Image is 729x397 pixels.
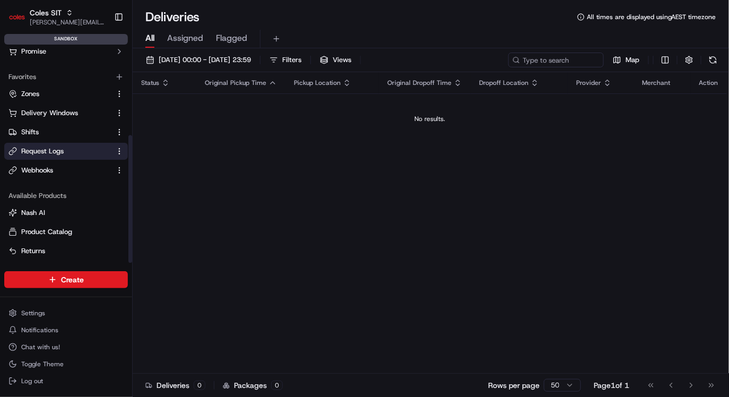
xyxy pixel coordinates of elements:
[36,101,174,112] div: Start new chat
[594,380,629,391] div: Page 1 of 1
[4,340,128,355] button: Chat with us!
[194,381,205,390] div: 0
[4,105,128,122] button: Delivery Windows
[30,18,106,27] button: [PERSON_NAME][EMAIL_ADDRESS][PERSON_NAME][DOMAIN_NAME]
[21,377,43,385] span: Log out
[4,68,128,85] div: Favorites
[576,79,601,87] span: Provider
[8,208,124,218] a: Nash AI
[61,274,84,285] span: Create
[4,34,128,45] div: sandbox
[11,11,32,32] img: Nash
[4,187,128,204] div: Available Products
[36,112,134,120] div: We're available if you need us!
[21,127,39,137] span: Shifts
[30,7,62,18] button: Coles SIT
[4,204,128,221] button: Nash AI
[8,127,111,137] a: Shifts
[4,271,128,288] button: Create
[167,32,203,45] span: Assigned
[21,227,72,237] span: Product Catalog
[28,68,191,80] input: Got a question? Start typing here...
[8,227,124,237] a: Product Catalog
[4,243,128,260] button: Returns
[21,246,45,256] span: Returns
[271,381,283,390] div: 0
[282,55,301,65] span: Filters
[75,179,128,188] a: Powered byPylon
[8,146,111,156] a: Request Logs
[137,115,723,123] div: No results.
[626,55,639,65] span: Map
[216,32,247,45] span: Flagged
[159,55,251,65] span: [DATE] 00:00 - [DATE] 23:59
[4,374,128,389] button: Log out
[4,124,128,141] button: Shifts
[21,343,60,351] span: Chat with us!
[508,53,604,67] input: Type to search
[11,155,19,163] div: 📗
[479,79,528,87] span: Dropoff Location
[294,79,341,87] span: Pickup Location
[587,13,716,21] span: All times are displayed using AEST timezone
[4,323,128,338] button: Notifications
[315,53,356,67] button: Views
[141,53,256,67] button: [DATE] 00:00 - [DATE] 23:59
[333,55,351,65] span: Views
[21,154,81,165] span: Knowledge Base
[8,8,25,25] img: Coles SIT
[21,360,64,368] span: Toggle Theme
[8,246,124,256] a: Returns
[145,32,154,45] span: All
[6,150,85,169] a: 📗Knowledge Base
[4,143,128,160] button: Request Logs
[21,146,64,156] span: Request Logs
[21,309,45,317] span: Settings
[21,108,78,118] span: Delivery Windows
[699,79,718,87] div: Action
[4,85,128,102] button: Zones
[145,380,205,391] div: Deliveries
[11,101,30,120] img: 1736555255976-a54dd68f-1ca7-489b-9aae-adbdc363a1c4
[205,79,266,87] span: Original Pickup Time
[21,89,39,99] span: Zones
[488,380,540,391] p: Rows per page
[706,53,721,67] button: Refresh
[21,166,53,175] span: Webhooks
[4,223,128,240] button: Product Catalog
[85,150,175,169] a: 💻API Documentation
[8,166,111,175] a: Webhooks
[21,47,46,56] span: Promise
[608,53,644,67] button: Map
[141,79,159,87] span: Status
[387,79,452,87] span: Original Dropoff Time
[8,108,111,118] a: Delivery Windows
[145,8,199,25] h1: Deliveries
[4,4,110,30] button: Coles SITColes SIT[PERSON_NAME][EMAIL_ADDRESS][PERSON_NAME][DOMAIN_NAME]
[90,155,98,163] div: 💻
[11,42,193,59] p: Welcome 👋
[8,89,111,99] a: Zones
[21,208,45,218] span: Nash AI
[100,154,170,165] span: API Documentation
[265,53,306,67] button: Filters
[4,162,128,179] button: Webhooks
[4,306,128,321] button: Settings
[643,79,671,87] span: Merchant
[106,180,128,188] span: Pylon
[4,43,128,60] button: Promise
[21,326,58,334] span: Notifications
[4,357,128,372] button: Toggle Theme
[180,105,193,117] button: Start new chat
[223,380,283,391] div: Packages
